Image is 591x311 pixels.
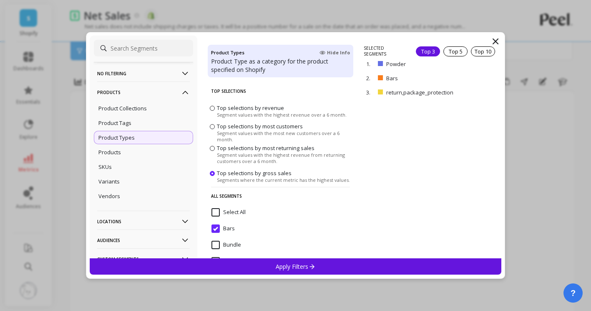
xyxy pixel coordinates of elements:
span: Top selections by most returning sales [217,144,314,152]
span: Top selections by most customers [217,122,303,130]
span: Bars [211,224,235,233]
input: Search Segments [94,40,193,56]
span: Select All [211,208,246,217]
p: All Segments [211,187,350,205]
div: Top 3 [416,46,440,56]
button: ? [563,283,583,303]
p: return,package_protection [386,89,475,96]
p: 3. [366,89,375,96]
p: Vendors [98,192,120,200]
p: 2. [366,74,375,82]
div: Top 5 [443,46,468,56]
p: Product Tags [98,119,131,127]
span: ? [571,287,576,299]
p: Product Type as a category for the product specified on Shopify [211,57,350,74]
p: Products [98,148,121,156]
span: Segment values with the highest revenue over a 6 month. [217,112,347,118]
span: Hide Info [319,49,350,56]
p: Powder [386,60,451,68]
p: Products [97,82,190,103]
span: Dev [211,257,233,265]
p: SKUs [98,163,112,171]
p: Variants [98,178,120,185]
p: Top Selections [211,82,350,100]
span: Segments where the current metric has the highest values. [217,177,350,183]
h4: Product Types [211,48,244,57]
p: Apply Filters [276,263,315,270]
p: Locations [97,211,190,232]
p: Audiences [97,229,190,251]
span: Top selections by revenue [217,104,284,112]
p: Product Types [98,134,135,141]
div: Top 10 [471,46,495,56]
p: Product Collections [98,105,147,112]
span: Bundle [211,241,241,249]
p: 1. [366,60,375,68]
span: Top selections by gross sales [217,169,292,177]
p: No filtering [97,63,190,84]
p: Custom Segments [97,248,190,270]
p: SELECTED SEGMENTS [364,45,406,57]
p: Bars [386,74,447,82]
span: Segment values with the highest revenue from returning customers over a 6 month. [217,152,351,164]
span: Segment values with the most new customers over a 6 month. [217,130,351,143]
